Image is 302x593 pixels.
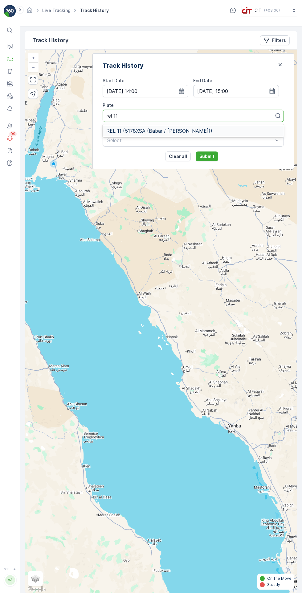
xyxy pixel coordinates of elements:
[169,153,187,159] p: Clear all
[79,7,110,14] span: Track History
[267,576,292,581] p: On The Move
[103,78,124,83] label: Start Date
[106,128,212,134] span: REL 11 (5178XSA (Babar / [PERSON_NAME]))
[267,582,280,587] p: Steady
[32,55,35,60] span: +
[32,64,35,70] span: −
[103,85,188,97] input: dd/mm/yyyy
[103,61,144,70] h2: Track History
[193,78,212,83] label: End Date
[272,37,286,43] p: Filters
[29,53,38,63] a: Zoom In
[264,8,280,13] p: ( +03:00 )
[165,151,191,161] button: Clear all
[255,7,262,14] p: CIT
[26,9,33,14] a: Homepage
[242,5,297,16] button: CIT(+03:00)
[32,36,68,45] p: Track History
[260,35,290,45] button: Filters
[42,8,71,13] a: Live Tracking
[4,572,16,588] button: AA
[29,572,42,585] a: Layers
[4,567,16,571] span: v 1.50.4
[10,131,15,136] p: 99
[103,103,114,108] label: Plate
[242,7,252,14] img: cit-logo_pOk6rL0.png
[4,5,16,17] img: logo
[5,575,15,585] div: AA
[196,151,218,161] button: Submit
[29,63,38,72] a: Zoom Out
[193,85,279,97] input: dd/mm/yyyy
[4,132,16,144] a: 99
[199,153,214,159] p: Submit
